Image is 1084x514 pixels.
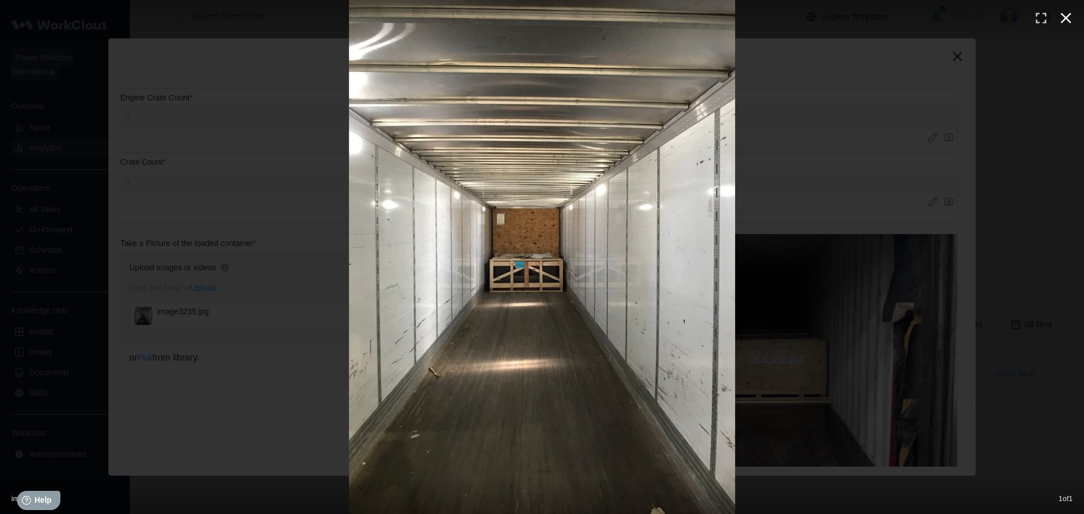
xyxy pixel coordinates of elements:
span: image3235.jpg [11,494,59,503]
button: Close (esc) [1054,6,1078,30]
span: 1 of 1 [1059,494,1073,503]
button: Enter fullscreen (f) [1029,6,1054,30]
